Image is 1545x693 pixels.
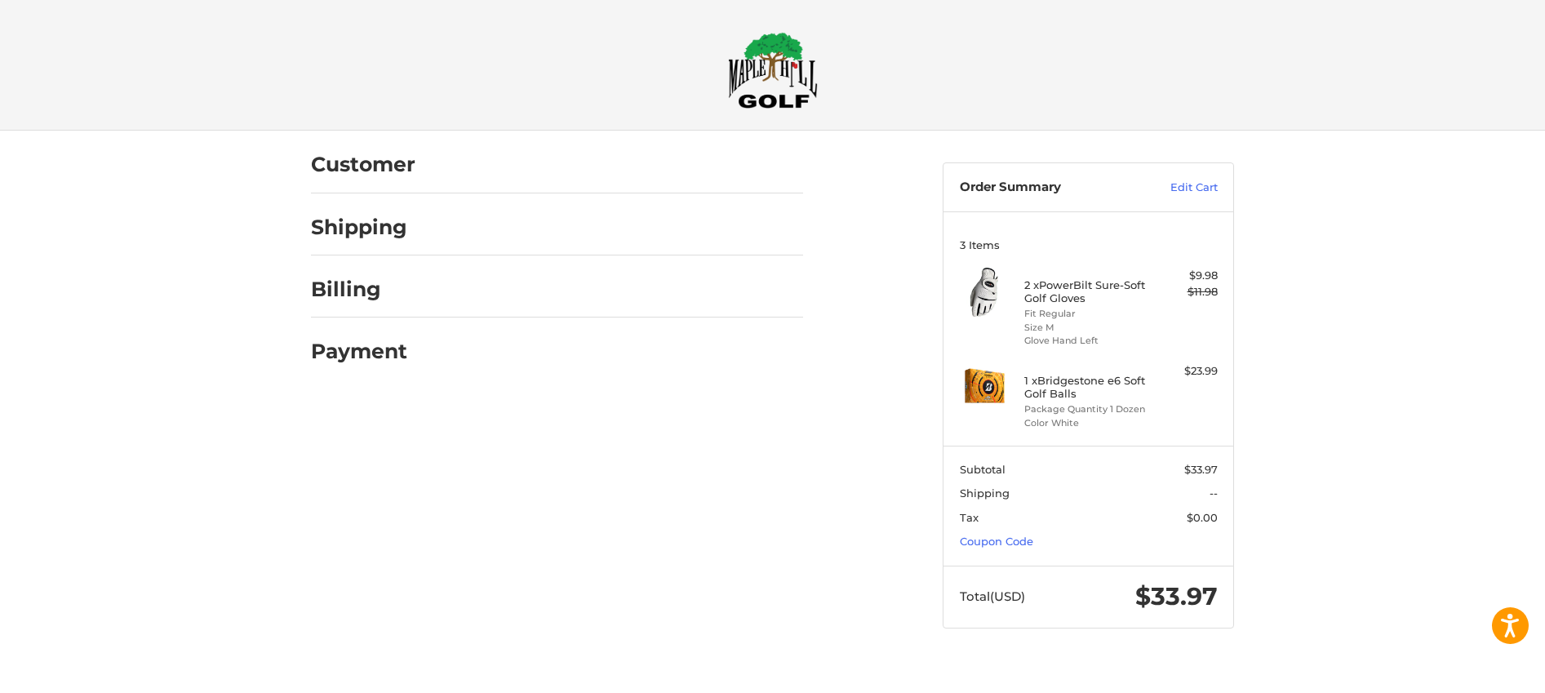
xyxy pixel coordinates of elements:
h2: Payment [311,339,407,364]
span: $33.97 [1184,463,1218,476]
li: Glove Hand Left [1024,334,1149,348]
span: Subtotal [960,463,1006,476]
a: Coupon Code [960,535,1033,548]
span: -- [1210,486,1218,500]
span: Shipping [960,486,1010,500]
span: Tax [960,511,979,524]
img: Maple Hill Golf [728,32,818,109]
li: Size M [1024,321,1149,335]
h2: Customer [311,152,415,177]
h2: Billing [311,277,406,302]
span: Total (USD) [960,589,1025,604]
h4: 1 x Bridgestone e6 Soft Golf Balls [1024,374,1149,401]
div: $11.98 [1153,284,1218,300]
li: Package Quantity 1 Dozen [1024,402,1149,416]
li: Fit Regular [1024,307,1149,321]
span: $0.00 [1187,511,1218,524]
div: $9.98 [1153,268,1218,284]
h4: 2 x PowerBilt Sure-Soft Golf Gloves [1024,278,1149,305]
h3: 3 Items [960,238,1218,251]
h2: Shipping [311,215,407,240]
h3: Order Summary [960,180,1135,196]
span: $33.97 [1135,581,1218,611]
div: $23.99 [1153,363,1218,380]
li: Color White [1024,416,1149,430]
iframe: Gorgias live chat messenger [16,623,194,677]
a: Edit Cart [1135,180,1218,196]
